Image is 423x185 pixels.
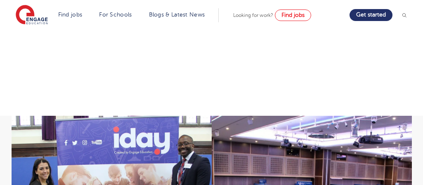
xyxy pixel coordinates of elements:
[233,12,273,18] span: Looking for work?
[275,9,311,21] a: Find jobs
[16,5,48,26] img: Engage Education
[58,12,83,18] a: Find jobs
[99,12,132,18] a: For Schools
[281,12,305,18] span: Find jobs
[350,9,392,21] a: Get started
[149,12,205,18] a: Blogs & Latest News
